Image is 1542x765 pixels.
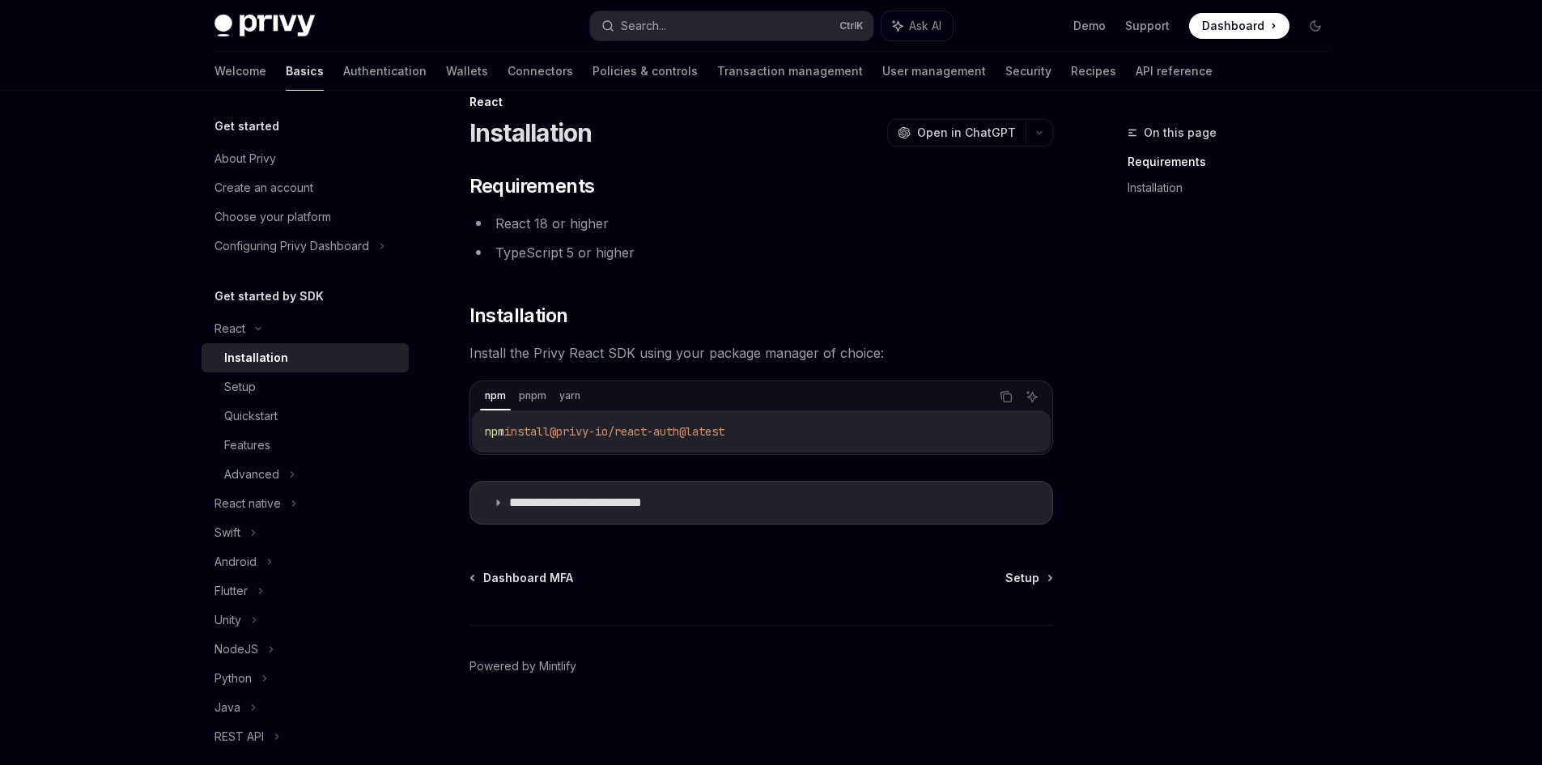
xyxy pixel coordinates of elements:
button: Search...CtrlK [590,11,873,40]
div: Flutter [215,581,248,601]
a: Installation [1128,175,1341,201]
a: Quickstart [202,402,409,431]
div: Unity [215,610,241,630]
a: Setup [1005,570,1051,586]
div: yarn [554,386,585,406]
a: Choose your platform [202,202,409,232]
a: Wallets [446,52,488,91]
div: Advanced [224,465,279,484]
span: Install the Privy React SDK using your package manager of choice: [469,342,1053,364]
span: @privy-io/react-auth@latest [550,424,724,439]
div: About Privy [215,149,276,168]
span: install [504,424,550,439]
a: Dashboard [1189,13,1289,39]
div: Features [224,436,270,455]
div: Python [215,669,252,688]
div: React [215,319,245,338]
div: Quickstart [224,406,278,426]
a: Basics [286,52,324,91]
div: Choose your platform [215,207,331,227]
span: Dashboard [1202,18,1264,34]
li: React 18 or higher [469,212,1053,235]
span: On this page [1144,123,1217,142]
h5: Get started by SDK [215,287,324,306]
img: dark logo [215,15,315,37]
span: Requirements [469,173,595,199]
button: Ask AI [1022,386,1043,407]
div: Java [215,698,240,717]
span: npm [485,424,504,439]
button: Ask AI [881,11,953,40]
a: Connectors [508,52,573,91]
span: Ask AI [909,18,941,34]
div: Setup [224,377,256,397]
div: Configuring Privy Dashboard [215,236,369,256]
a: Authentication [343,52,427,91]
a: Features [202,431,409,460]
h5: Get started [215,117,279,136]
div: NodeJS [215,640,258,659]
li: TypeScript 5 or higher [469,241,1053,264]
a: Policies & controls [593,52,698,91]
div: Swift [215,523,240,542]
button: Copy the contents from the code block [996,386,1017,407]
div: Android [215,552,257,572]
div: React native [215,494,281,513]
h1: Installation [469,118,593,147]
span: Dashboard MFA [483,570,573,586]
div: Search... [621,16,666,36]
div: pnpm [514,386,551,406]
a: About Privy [202,144,409,173]
a: Dashboard MFA [471,570,573,586]
a: Installation [202,343,409,372]
a: Recipes [1071,52,1116,91]
a: Support [1125,18,1170,34]
div: REST API [215,727,264,746]
a: Transaction management [717,52,863,91]
span: Ctrl K [839,19,864,32]
a: Requirements [1128,149,1341,175]
a: API reference [1136,52,1213,91]
a: Setup [202,372,409,402]
button: Toggle dark mode [1302,13,1328,39]
a: Security [1005,52,1051,91]
a: Create an account [202,173,409,202]
a: User management [882,52,986,91]
span: Installation [469,303,568,329]
div: Create an account [215,178,313,198]
div: React [469,94,1053,110]
div: Installation [224,348,288,368]
span: Open in ChatGPT [917,125,1016,141]
a: Demo [1073,18,1106,34]
a: Welcome [215,52,266,91]
button: Open in ChatGPT [887,119,1026,147]
a: Powered by Mintlify [469,658,576,674]
span: Setup [1005,570,1039,586]
div: npm [480,386,511,406]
